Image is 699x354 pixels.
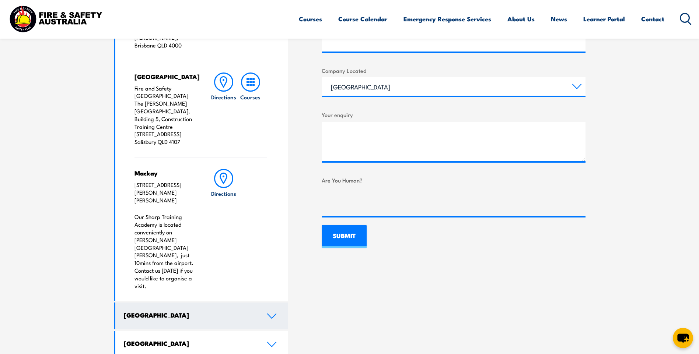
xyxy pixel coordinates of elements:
[211,190,236,197] h6: Directions
[322,110,586,119] label: Your enquiry
[134,85,196,146] p: Fire and Safety [GEOGRAPHIC_DATA] The [PERSON_NAME][GEOGRAPHIC_DATA], Building 5, Construction Tr...
[583,9,625,29] a: Learner Portal
[211,93,236,101] h6: Directions
[551,9,567,29] a: News
[240,93,261,101] h6: Courses
[115,302,289,329] a: [GEOGRAPHIC_DATA]
[641,9,664,29] a: Contact
[134,213,196,290] p: Our Sharp Training Academy is located conveniently on [PERSON_NAME][GEOGRAPHIC_DATA][PERSON_NAME]...
[507,9,535,29] a: About Us
[134,169,196,177] h4: Mackay
[673,328,693,348] button: chat-button
[237,72,264,146] a: Courses
[403,9,491,29] a: Emergency Response Services
[134,72,196,81] h4: [GEOGRAPHIC_DATA]
[338,9,387,29] a: Course Calendar
[124,339,256,347] h4: [GEOGRAPHIC_DATA]
[322,187,434,216] iframe: reCAPTCHA
[124,311,256,319] h4: [GEOGRAPHIC_DATA]
[299,9,322,29] a: Courses
[322,66,586,75] label: Company Located
[134,181,196,204] p: [STREET_ADDRESS][PERSON_NAME][PERSON_NAME]
[322,225,367,248] input: SUBMIT
[210,169,237,290] a: Directions
[322,176,586,184] label: Are You Human?
[210,72,237,146] a: Directions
